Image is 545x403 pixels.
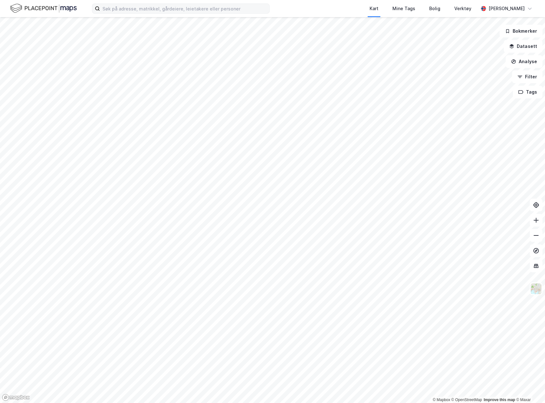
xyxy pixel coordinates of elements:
button: Filter [512,70,542,83]
div: Kart [370,5,378,12]
iframe: Chat Widget [513,373,545,403]
div: Bolig [429,5,440,12]
img: Z [530,283,542,295]
a: OpenStreetMap [451,398,482,402]
button: Tags [513,86,542,98]
div: Kontrollprogram for chat [513,373,545,403]
img: logo.f888ab2527a4732fd821a326f86c7f29.svg [10,3,77,14]
button: Analyse [506,55,542,68]
a: Improve this map [484,398,515,402]
a: Mapbox homepage [2,394,30,401]
a: Mapbox [433,398,450,402]
button: Datasett [504,40,542,53]
button: Bokmerker [500,25,542,37]
input: Søk på adresse, matrikkel, gårdeiere, leietakere eller personer [100,4,269,13]
div: [PERSON_NAME] [489,5,525,12]
div: Verktøy [454,5,471,12]
div: Mine Tags [392,5,415,12]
